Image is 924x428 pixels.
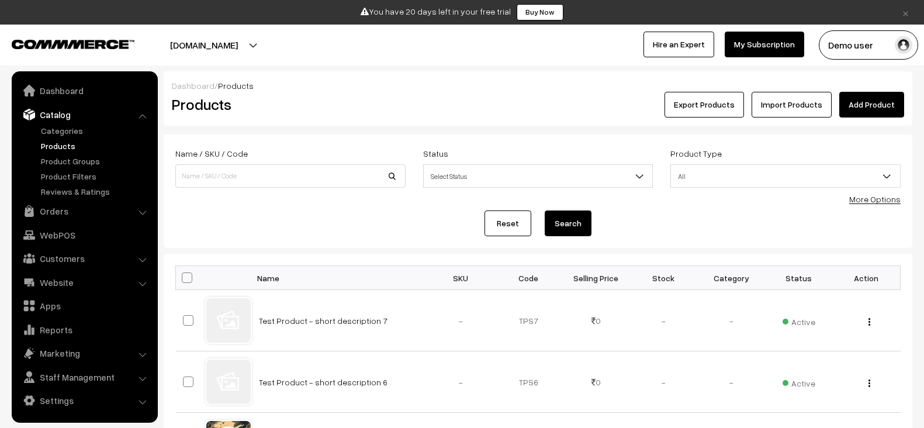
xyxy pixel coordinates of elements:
[665,92,744,118] button: Export Products
[423,147,448,160] label: Status
[868,318,870,326] img: Menu
[15,367,154,388] a: Staff Management
[833,266,901,290] th: Action
[494,290,562,351] td: TPS7
[259,316,387,326] a: Test Product - short description 7
[783,374,815,389] span: Active
[783,313,815,328] span: Active
[15,225,154,246] a: WebPOS
[898,5,913,19] a: ×
[868,379,870,387] img: Menu
[562,351,630,413] td: 0
[175,147,248,160] label: Name / SKU / Code
[697,266,765,290] th: Category
[12,40,134,49] img: COMMMERCE
[259,377,387,387] a: Test Product - short description 6
[895,36,912,54] img: user
[545,210,591,236] button: Search
[485,210,531,236] a: Reset
[427,266,495,290] th: SKU
[15,295,154,316] a: Apps
[630,351,698,413] td: -
[15,248,154,269] a: Customers
[172,95,404,113] h2: Products
[697,351,765,413] td: -
[670,147,722,160] label: Product Type
[175,164,406,188] input: Name / SKU / Code
[218,81,254,91] span: Products
[252,266,427,290] th: Name
[15,80,154,101] a: Dashboard
[494,351,562,413] td: TPS6
[38,170,154,182] a: Product Filters
[15,201,154,222] a: Orders
[38,185,154,198] a: Reviews & Ratings
[172,81,214,91] a: Dashboard
[424,166,653,187] span: Select Status
[423,164,653,188] span: Select Status
[38,125,154,137] a: Categories
[427,290,495,351] td: -
[38,155,154,167] a: Product Groups
[4,4,920,20] div: You have 20 days left in your free trial
[670,164,901,188] span: All
[671,166,900,187] span: All
[172,80,904,92] div: /
[517,4,563,20] a: Buy Now
[562,290,630,351] td: 0
[494,266,562,290] th: Code
[15,104,154,125] a: Catalog
[38,140,154,152] a: Products
[643,32,714,57] a: Hire an Expert
[15,272,154,293] a: Website
[752,92,832,118] a: Import Products
[725,32,804,57] a: My Subscription
[12,36,114,50] a: COMMMERCE
[562,266,630,290] th: Selling Price
[819,30,918,60] button: Demo user
[129,30,279,60] button: [DOMAIN_NAME]
[849,194,901,204] a: More Options
[839,92,904,118] a: Add Product
[630,290,698,351] td: -
[15,343,154,364] a: Marketing
[15,319,154,340] a: Reports
[15,390,154,411] a: Settings
[630,266,698,290] th: Stock
[765,266,833,290] th: Status
[697,290,765,351] td: -
[427,351,495,413] td: -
